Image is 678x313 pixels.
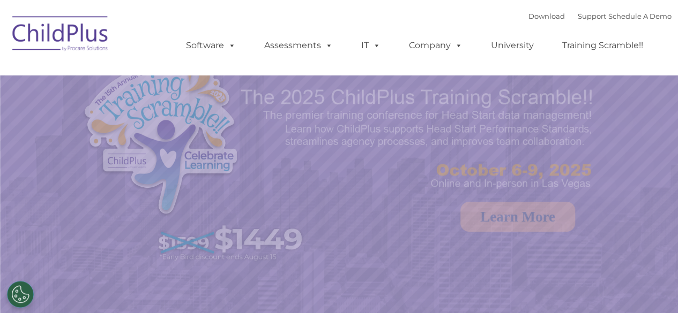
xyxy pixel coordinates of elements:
a: Software [175,35,247,56]
a: University [480,35,545,56]
button: Cookies Settings [7,281,34,308]
a: Assessments [254,35,344,56]
a: Learn More [460,202,575,232]
img: ChildPlus by Procare Solutions [7,9,114,62]
a: Company [398,35,473,56]
a: Download [528,12,565,20]
a: Training Scramble!! [552,35,654,56]
font: | [528,12,672,20]
a: Schedule A Demo [608,12,672,20]
a: IT [351,35,391,56]
a: Support [578,12,606,20]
